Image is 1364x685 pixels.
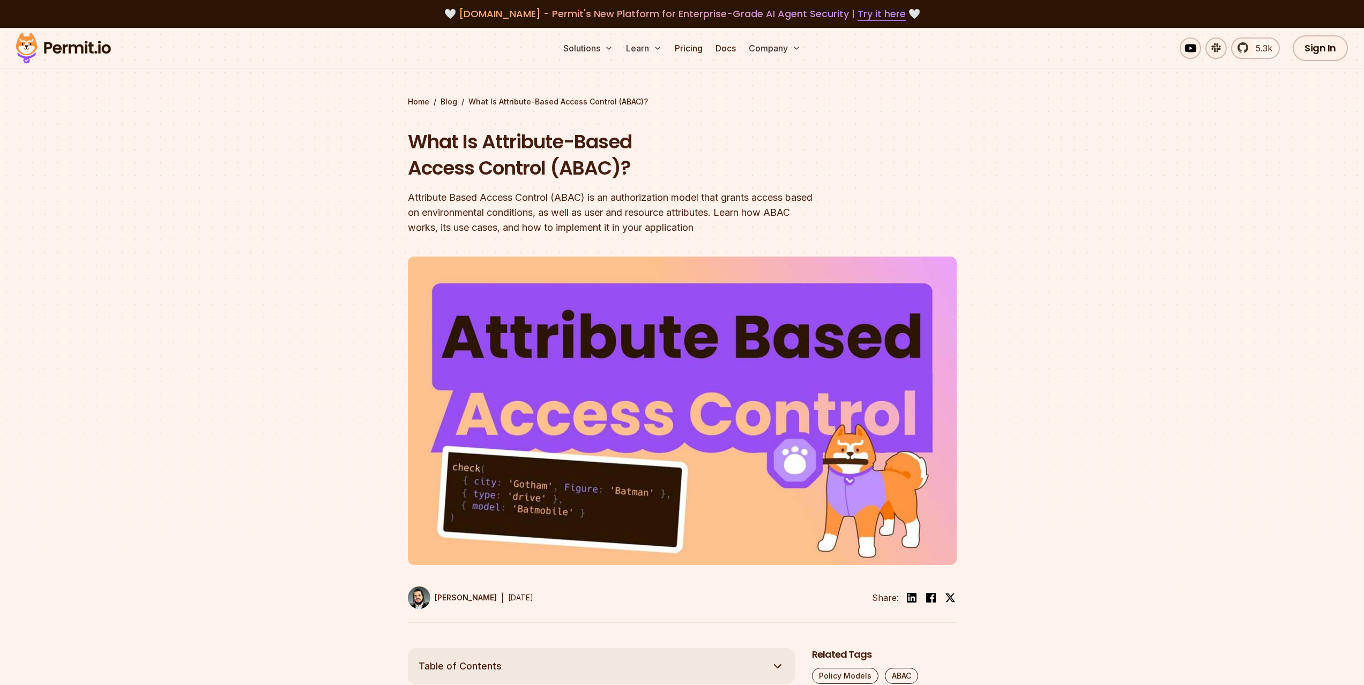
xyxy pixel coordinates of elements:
a: 5.3k [1231,37,1280,59]
div: / / [408,96,957,107]
a: Home [408,96,429,107]
img: Gabriel L. Manor [408,586,430,609]
button: Table of Contents [408,648,795,684]
span: 5.3k [1249,42,1272,55]
img: linkedin [905,591,918,604]
button: Company [744,37,805,59]
button: Solutions [559,37,617,59]
div: 🤍 🤍 [26,6,1338,21]
div: Attribute Based Access Control (ABAC) is an authorization model that grants access based on envir... [408,190,819,235]
a: Pricing [670,37,707,59]
div: | [501,591,504,604]
img: Permit logo [11,30,116,66]
li: Share: [872,591,899,604]
a: Sign In [1293,35,1348,61]
a: Blog [441,96,457,107]
a: Docs [711,37,740,59]
span: [DOMAIN_NAME] - Permit's New Platform for Enterprise-Grade AI Agent Security | [459,7,906,20]
a: Policy Models [812,668,878,684]
time: [DATE] [508,593,533,602]
h2: Related Tags [812,648,957,661]
a: [PERSON_NAME] [408,586,497,609]
a: ABAC [885,668,918,684]
button: Learn [622,37,666,59]
span: Table of Contents [419,659,502,674]
a: Try it here [858,7,906,21]
p: [PERSON_NAME] [435,592,497,603]
h1: What Is Attribute-Based Access Control (ABAC)? [408,129,819,182]
img: twitter [945,592,956,603]
img: facebook [925,591,937,604]
img: What Is Attribute-Based Access Control (ABAC)? [408,257,957,565]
